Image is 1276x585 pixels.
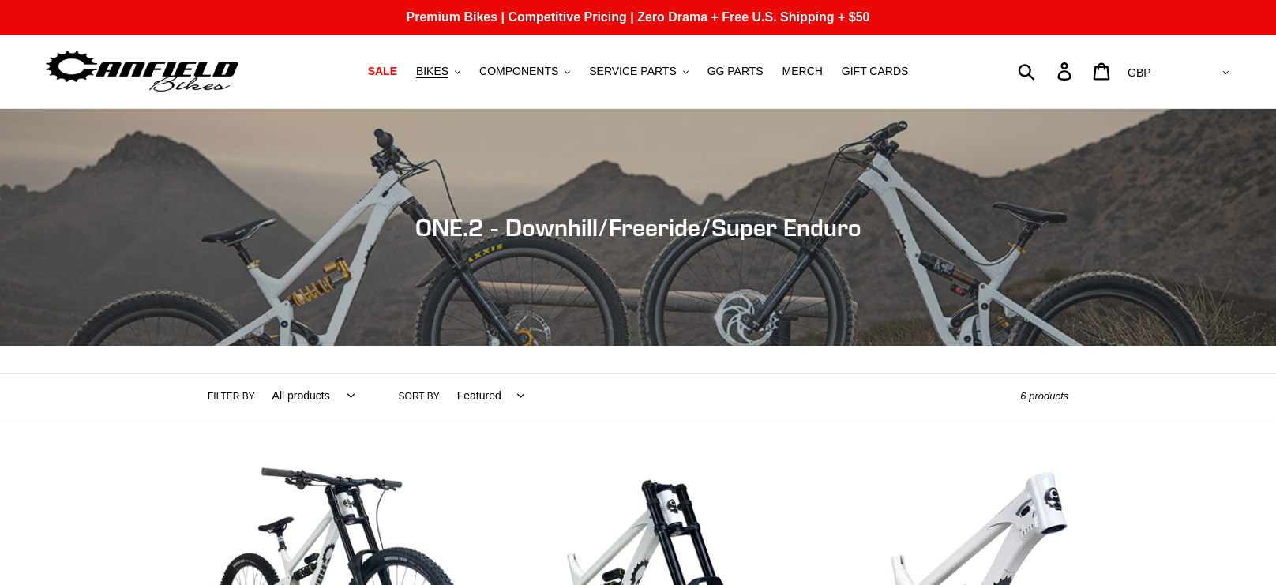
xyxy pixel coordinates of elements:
[368,65,397,78] span: SALE
[782,65,823,78] span: MERCH
[700,61,771,82] a: GG PARTS
[416,65,448,78] span: BIKES
[589,65,676,78] span: SERVICE PARTS
[834,61,917,82] a: GIFT CARDS
[1020,390,1068,402] span: 6 products
[707,65,764,78] span: GG PARTS
[775,61,831,82] a: MERCH
[43,47,241,96] img: Canfield Bikes
[208,389,255,403] label: Filter by
[360,61,405,82] a: SALE
[408,61,468,82] button: BIKES
[1026,54,1067,88] input: Search
[479,65,558,78] span: COMPONENTS
[399,389,440,403] label: Sort by
[415,213,861,242] span: ONE.2 - Downhill/Freeride/Super Enduro
[842,65,909,78] span: GIFT CARDS
[471,61,578,82] button: COMPONENTS
[581,61,696,82] button: SERVICE PARTS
